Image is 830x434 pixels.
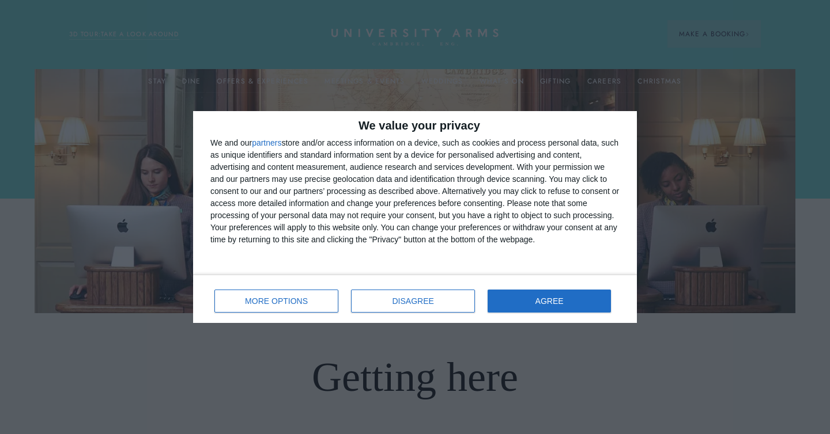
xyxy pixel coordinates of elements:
[351,290,475,313] button: DISAGREE
[488,290,611,313] button: AGREE
[252,139,281,147] button: partners
[393,297,434,305] span: DISAGREE
[214,290,338,313] button: MORE OPTIONS
[210,137,620,246] div: We and our store and/or access information on a device, such as cookies and process personal data...
[535,297,564,305] span: AGREE
[193,111,637,323] div: qc-cmp2-ui
[245,297,308,305] span: MORE OPTIONS
[210,120,620,131] h2: We value your privacy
